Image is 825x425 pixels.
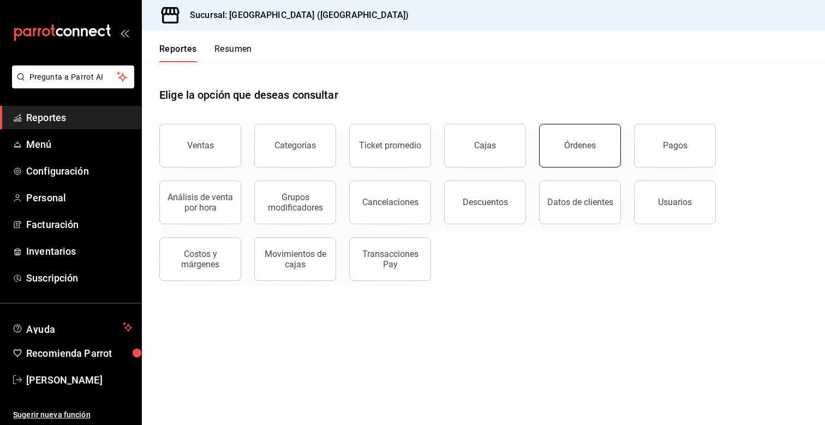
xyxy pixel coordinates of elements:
[181,9,409,22] h3: Sucursal: [GEOGRAPHIC_DATA] ([GEOGRAPHIC_DATA])
[254,237,336,281] button: Movimientos de cajas
[349,237,431,281] button: Transacciones Pay
[26,110,133,125] span: Reportes
[356,249,424,270] div: Transacciones Pay
[658,197,692,207] div: Usuarios
[539,124,621,167] button: Órdenes
[26,190,133,205] span: Personal
[349,181,431,224] button: Cancelaciones
[159,124,241,167] button: Ventas
[26,137,133,152] span: Menú
[254,124,336,167] button: Categorías
[166,249,234,270] div: Costos y márgenes
[159,44,197,62] button: Reportes
[166,192,234,213] div: Análisis de venta por hora
[26,164,133,178] span: Configuración
[444,124,526,167] a: Cajas
[564,140,596,151] div: Órdenes
[12,65,134,88] button: Pregunta a Parrot AI
[539,181,621,224] button: Datos de clientes
[26,217,133,232] span: Facturación
[634,181,716,224] button: Usuarios
[663,140,687,151] div: Pagos
[120,28,129,37] button: open_drawer_menu
[214,44,252,62] button: Resumen
[159,181,241,224] button: Análisis de venta por hora
[547,197,613,207] div: Datos de clientes
[159,44,252,62] div: navigation tabs
[463,197,508,207] div: Descuentos
[26,373,133,387] span: [PERSON_NAME]
[362,197,419,207] div: Cancelaciones
[13,409,133,421] span: Sugerir nueva función
[159,237,241,281] button: Costos y márgenes
[634,124,716,167] button: Pagos
[8,79,134,91] a: Pregunta a Parrot AI
[349,124,431,167] button: Ticket promedio
[26,244,133,259] span: Inventarios
[187,140,214,151] div: Ventas
[359,140,421,151] div: Ticket promedio
[261,192,329,213] div: Grupos modificadores
[26,321,118,334] span: Ayuda
[159,87,338,103] h1: Elige la opción que deseas consultar
[474,139,497,152] div: Cajas
[254,181,336,224] button: Grupos modificadores
[26,271,133,285] span: Suscripción
[26,346,133,361] span: Recomienda Parrot
[261,249,329,270] div: Movimientos de cajas
[444,181,526,224] button: Descuentos
[274,140,316,151] div: Categorías
[29,71,117,83] span: Pregunta a Parrot AI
